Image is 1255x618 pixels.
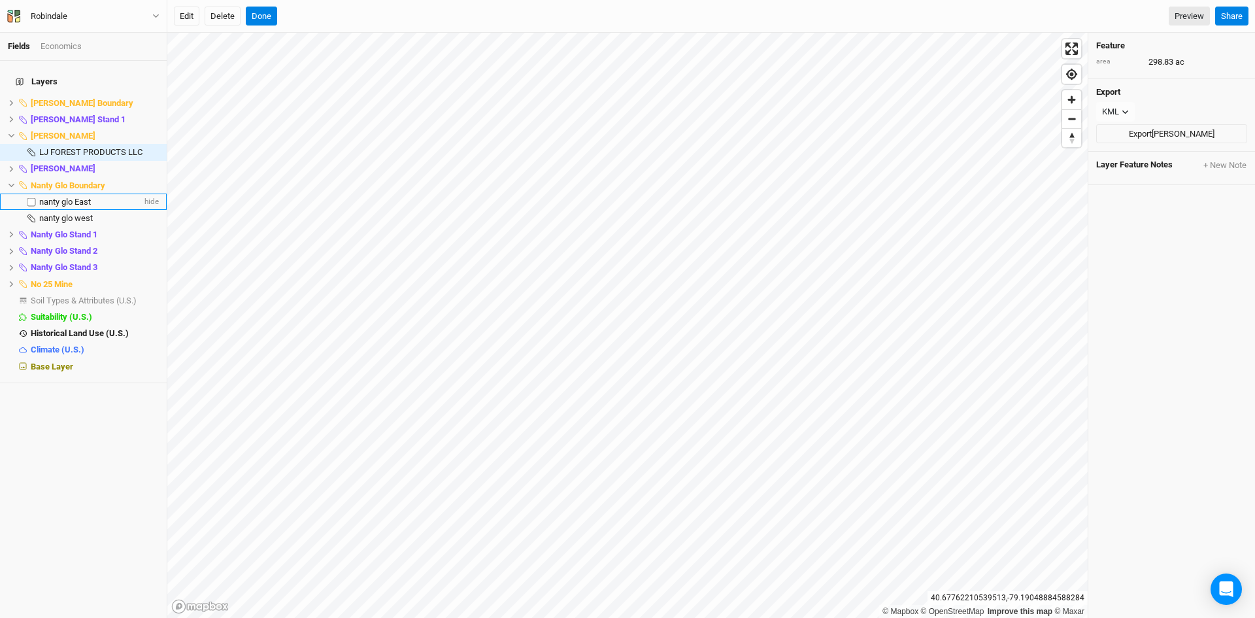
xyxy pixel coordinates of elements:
[31,296,137,305] span: Soil Types & Attributes (U.S.)
[31,262,97,272] span: Nanty Glo Stand 3
[31,163,95,173] span: [PERSON_NAME]
[921,607,984,616] a: OpenStreetMap
[31,296,159,306] div: Soil Types & Attributes (U.S.)
[31,230,97,239] span: Nanty Glo Stand 1
[1203,160,1247,171] button: + New Note
[41,41,82,52] div: Economics
[31,98,159,109] div: Becker Boundary
[882,607,918,616] a: Mapbox
[1062,39,1081,58] button: Enter fullscreen
[39,197,142,207] div: nanty glo East
[39,197,91,207] span: nanty glo East
[31,131,159,141] div: Ernest Boundary
[928,591,1088,605] div: 40.67762210539513 , -79.19048884588284
[31,312,159,322] div: Suitability (U.S.)
[8,41,30,51] a: Fields
[1096,41,1247,51] h4: Feature
[1096,57,1142,67] div: area
[7,9,160,24] button: Robindale
[31,246,159,256] div: Nanty Glo Stand 2
[1096,102,1135,122] button: KML
[1096,56,1247,68] div: 298.83
[31,279,73,289] span: No 25 Mine
[1096,160,1173,171] span: Layer Feature Notes
[31,345,159,355] div: Climate (U.S.)
[31,362,159,372] div: Base Layer
[31,114,125,124] span: [PERSON_NAME] Stand 1
[31,180,105,190] span: Nanty Glo Boundary
[171,599,229,614] a: Mapbox logo
[31,362,73,371] span: Base Layer
[1062,128,1081,147] button: Reset bearing to north
[1062,110,1081,128] span: Zoom out
[246,7,277,26] button: Done
[39,147,142,157] span: LJ FOREST PRODUCTS LLC
[39,213,159,224] div: nanty glo west
[1102,105,1119,118] div: KML
[8,69,159,95] h4: Layers
[31,230,159,240] div: Nanty Glo Stand 1
[1096,87,1247,97] h4: Export
[1175,56,1184,68] span: ac
[1096,124,1247,144] button: Export[PERSON_NAME]
[142,194,159,210] span: hide
[31,328,129,338] span: Historical Land Use (U.S.)
[1169,7,1210,26] a: Preview
[31,131,95,141] span: [PERSON_NAME]
[1062,109,1081,128] button: Zoom out
[31,98,133,108] span: [PERSON_NAME] Boundary
[31,10,67,23] div: Robindale
[39,213,93,223] span: nanty glo west
[31,262,159,273] div: Nanty Glo Stand 3
[988,607,1052,616] a: Improve this map
[1211,574,1242,605] div: Open Intercom Messenger
[1062,129,1081,147] span: Reset bearing to north
[31,279,159,290] div: No 25 Mine
[31,246,97,256] span: Nanty Glo Stand 2
[1062,90,1081,109] button: Zoom in
[31,163,159,174] div: Ernest Stands
[174,7,199,26] button: Edit
[31,114,159,125] div: Becker Stand 1
[31,345,84,354] span: Climate (U.S.)
[205,7,241,26] button: Delete
[1054,607,1084,616] a: Maxar
[39,147,159,158] div: LJ FOREST PRODUCTS LLC
[1062,65,1081,84] button: Find my location
[1215,7,1248,26] button: Share
[167,33,1088,618] canvas: Map
[31,180,159,191] div: Nanty Glo Boundary
[31,312,92,322] span: Suitability (U.S.)
[31,328,159,339] div: Historical Land Use (U.S.)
